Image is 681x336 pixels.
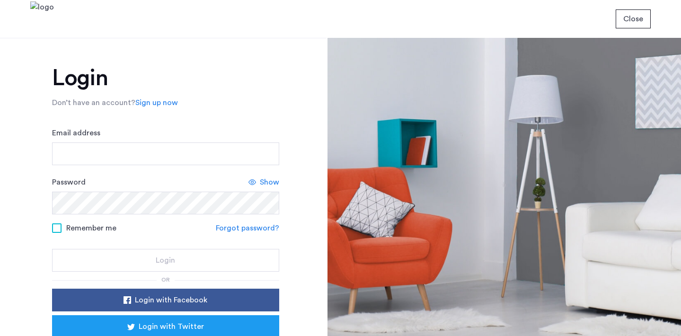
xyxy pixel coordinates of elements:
[161,277,170,283] span: or
[260,177,279,188] span: Show
[52,67,279,89] h1: Login
[135,97,178,108] a: Sign up now
[52,127,100,139] label: Email address
[66,222,116,234] span: Remember me
[52,99,135,106] span: Don’t have an account?
[616,9,651,28] button: button
[139,321,204,332] span: Login with Twitter
[52,249,279,272] button: button
[52,289,279,311] button: button
[52,177,86,188] label: Password
[135,294,207,306] span: Login with Facebook
[156,255,175,266] span: Login
[623,13,643,25] span: Close
[30,1,54,37] img: logo
[216,222,279,234] a: Forgot password?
